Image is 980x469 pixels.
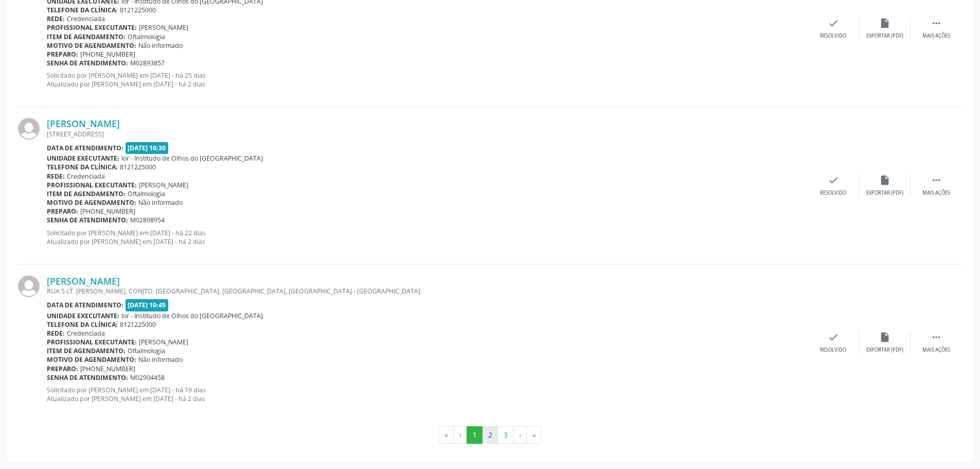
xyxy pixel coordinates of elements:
[130,216,165,224] span: M02898954
[128,189,165,198] span: Oftalmologia
[47,198,136,207] b: Motivo de agendamento:
[47,301,123,309] b: Data de atendimento:
[47,32,126,41] b: Item de agendamento:
[828,18,839,29] i: check
[47,41,136,50] b: Motivo de agendamento:
[47,386,808,403] p: Solicitado por [PERSON_NAME] em [DATE] - há 19 dias Atualizado por [PERSON_NAME] em [DATE] - há 2...
[47,216,128,224] b: Senha de atendimento:
[80,207,135,216] span: [PHONE_NUMBER]
[47,118,120,129] a: [PERSON_NAME]
[47,229,808,246] p: Solicitado por [PERSON_NAME] em [DATE] - há 22 dias Atualizado por [PERSON_NAME] em [DATE] - há 2...
[67,329,105,338] span: Credenciada
[47,311,119,320] b: Unidade executante:
[47,154,119,163] b: Unidade executante:
[47,373,128,382] b: Senha de atendimento:
[482,426,498,444] button: Go to page 2
[18,275,40,297] img: img
[828,175,839,186] i: check
[513,426,527,444] button: Go to next page
[138,198,183,207] span: Não informado
[47,189,126,198] b: Item de agendamento:
[47,207,78,216] b: Preparo:
[130,373,165,382] span: M02904458
[467,426,483,444] button: Go to page 1
[47,338,137,346] b: Profissional executante:
[47,23,137,32] b: Profissional executante:
[67,172,105,181] span: Credenciada
[879,332,890,343] i: insert_drive_file
[866,346,903,354] div: Exportar (PDF)
[120,163,156,171] span: 8121225000
[879,175,890,186] i: insert_drive_file
[18,426,962,444] ul: Pagination
[139,181,188,189] span: [PERSON_NAME]
[47,172,65,181] b: Rede:
[47,346,126,355] b: Item de agendamento:
[130,59,165,67] span: M02893857
[18,118,40,140] img: img
[866,189,903,197] div: Exportar (PDF)
[128,32,165,41] span: Oftalmologia
[931,18,942,29] i: 
[47,364,78,373] b: Preparo:
[922,32,950,40] div: Mais ações
[67,14,105,23] span: Credenciada
[931,175,942,186] i: 
[922,189,950,197] div: Mais ações
[47,287,808,296] div: RUA 5 LT. [PERSON_NAME], CONJTO. [GEOGRAPHIC_DATA], [GEOGRAPHIC_DATA], [GEOGRAPHIC_DATA] - [GEOGR...
[47,59,128,67] b: Senha de atendimento:
[526,426,542,444] button: Go to last page
[47,130,808,138] div: [STREET_ADDRESS]
[80,364,135,373] span: [PHONE_NUMBER]
[47,14,65,23] b: Rede:
[828,332,839,343] i: check
[866,32,903,40] div: Exportar (PDF)
[138,355,183,364] span: Não informado
[126,142,169,154] span: [DATE] 10:30
[121,311,263,320] span: Ior - Institudo de Olhos do [GEOGRAPHIC_DATA]
[126,299,169,311] span: [DATE] 10:45
[47,275,120,287] a: [PERSON_NAME]
[120,6,156,14] span: 8121225000
[47,320,118,329] b: Telefone da clínica:
[47,144,123,152] b: Data de atendimento:
[47,181,137,189] b: Profissional executante:
[820,346,846,354] div: Resolvido
[47,163,118,171] b: Telefone da clínica:
[47,355,136,364] b: Motivo de agendamento:
[922,346,950,354] div: Mais ações
[497,426,513,444] button: Go to page 3
[47,71,808,89] p: Solicitado por [PERSON_NAME] em [DATE] - há 25 dias Atualizado por [PERSON_NAME] em [DATE] - há 2...
[121,154,263,163] span: Ior - Institudo de Olhos do [GEOGRAPHIC_DATA]
[47,6,118,14] b: Telefone da clínica:
[879,18,890,29] i: insert_drive_file
[120,320,156,329] span: 8121225000
[47,329,65,338] b: Rede:
[47,50,78,59] b: Preparo:
[820,189,846,197] div: Resolvido
[931,332,942,343] i: 
[820,32,846,40] div: Resolvido
[80,50,135,59] span: [PHONE_NUMBER]
[128,346,165,355] span: Oftalmologia
[139,23,188,32] span: [PERSON_NAME]
[138,41,183,50] span: Não informado
[139,338,188,346] span: [PERSON_NAME]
